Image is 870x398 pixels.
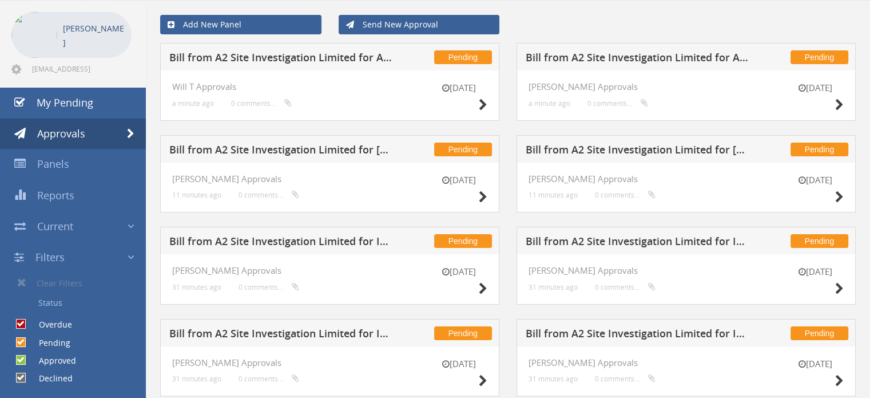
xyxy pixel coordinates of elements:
[172,358,487,368] h4: [PERSON_NAME] Approvals
[169,52,394,66] h5: Bill from A2 Site Investigation Limited for A-squared Studio Engineers
[595,375,656,383] small: 0 comments...
[231,99,292,108] small: 0 comments...
[63,21,126,50] p: [PERSON_NAME]
[529,283,578,291] small: 31 minutes ago
[169,328,394,342] h5: Bill from A2 Site Investigation Limited for Intersect Surveys
[434,326,492,340] span: Pending
[169,144,394,159] h5: Bill from A2 Site Investigation Limited for [PERSON_NAME] Drilling Ltd
[37,188,74,202] span: Reports
[32,64,129,73] span: [EMAIL_ADDRESS][DOMAIN_NAME]
[529,358,844,368] h4: [PERSON_NAME] Approvals
[526,236,750,250] h5: Bill from A2 Site Investigation Limited for Intersect Surveys
[430,266,487,278] small: [DATE]
[529,99,570,108] small: a minute ago
[172,191,221,199] small: 11 minutes ago
[786,266,844,278] small: [DATE]
[37,219,73,233] span: Current
[529,174,844,184] h4: [PERSON_NAME] Approvals
[339,15,500,34] a: Send New Approval
[172,99,214,108] small: a minute ago
[9,293,146,313] a: Status
[786,174,844,186] small: [DATE]
[160,15,321,34] a: Add New Panel
[27,355,76,367] label: Approved
[595,283,656,291] small: 0 comments...
[37,157,69,171] span: Panels
[526,52,750,66] h5: Bill from A2 Site Investigation Limited for A-squared Studio Engineers
[172,82,487,92] h4: Will T Approvals
[169,236,394,250] h5: Bill from A2 Site Investigation Limited for Intersect Surveys
[430,82,487,94] small: [DATE]
[529,266,844,275] h4: [PERSON_NAME] Approvals
[172,283,221,291] small: 31 minutes ago
[526,328,750,342] h5: Bill from A2 Site Investigation Limited for Intersect Surveys
[172,266,487,275] h4: [PERSON_NAME] Approvals
[526,144,750,159] h5: Bill from A2 Site Investigation Limited for [PERSON_NAME] Drilling Ltd
[595,191,656,199] small: 0 comments...
[529,82,844,92] h4: [PERSON_NAME] Approvals
[786,358,844,370] small: [DATE]
[434,234,492,248] span: Pending
[529,375,578,383] small: 31 minutes ago
[35,250,65,264] span: Filters
[434,50,492,64] span: Pending
[172,174,487,184] h4: [PERSON_NAME] Approvals
[587,99,648,108] small: 0 comments...
[430,358,487,370] small: [DATE]
[27,319,72,330] label: Overdue
[239,283,299,291] small: 0 comments...
[786,82,844,94] small: [DATE]
[790,234,848,248] span: Pending
[9,273,146,293] a: Clear Filters
[27,373,73,384] label: Declined
[790,326,848,340] span: Pending
[239,191,299,199] small: 0 comments...
[790,143,848,156] span: Pending
[27,337,70,349] label: Pending
[37,96,93,109] span: My Pending
[430,174,487,186] small: [DATE]
[239,375,299,383] small: 0 comments...
[529,191,578,199] small: 11 minutes ago
[790,50,848,64] span: Pending
[172,375,221,383] small: 31 minutes ago
[434,143,492,156] span: Pending
[37,127,85,140] span: Approvals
